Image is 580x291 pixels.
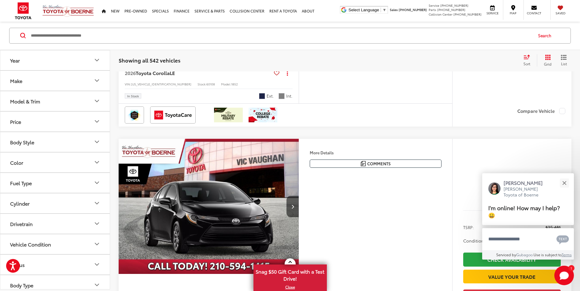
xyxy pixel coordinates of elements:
[429,3,439,8] span: Service
[555,232,571,246] button: Chat with SMS
[10,180,32,186] div: Fuel Type
[429,12,453,16] span: Collision Center
[93,261,101,268] div: Status
[453,12,482,16] span: [PHONE_NUMBER]
[287,70,288,75] span: dropdown dots
[206,82,215,86] span: 60108
[310,150,441,155] h4: More Details
[486,11,499,15] span: Service
[10,282,33,288] div: Body Type
[93,159,101,166] div: Color
[170,69,175,76] span: LE
[429,7,436,12] span: Parts
[561,61,567,66] span: List
[259,93,265,99] span: Blueprint
[214,108,243,122] img: /static/brand-toyota/National_Assets/toyota-military-rebate.jpeg?height=48
[0,112,110,131] button: PricePrice
[544,61,552,66] span: Grid
[504,179,549,186] p: [PERSON_NAME]
[131,82,191,86] span: [US_VEHICLE_IDENTIFICATION_NUMBER]
[10,78,22,84] div: Make
[437,7,465,12] span: [PHONE_NUMBER]
[0,234,110,254] button: Vehicle ConditionVehicle Condition
[10,139,34,145] div: Body Style
[151,108,194,122] img: ToyotaCare Vic Vaughan Toyota of Boerne Boerne TX
[504,186,549,198] p: [PERSON_NAME] Toyota of Boerne
[399,7,427,12] span: [PHONE_NUMBER]
[506,11,520,15] span: Map
[93,220,101,228] div: Drivetrain
[93,138,101,146] div: Body Style
[463,191,561,197] span: [DATE] Price:
[556,235,569,244] svg: Text
[534,252,562,257] span: Use is subject to
[0,153,110,172] button: ColorColor
[127,95,139,98] span: In Stock
[93,98,101,105] div: Model & Trim
[349,8,379,12] span: Select Language
[30,28,532,43] input: Search by Make, Model, or Keyword
[118,139,299,274] div: 2026 Toyota Corolla LE 0
[349,8,386,12] a: Select Language​
[10,221,33,227] div: Drivetrain
[286,196,299,217] button: Next image
[231,82,238,86] span: 1852
[126,108,143,122] img: Toyota Safety Sense Vic Vaughan Toyota of Boerne Boerne TX
[125,69,136,76] span: 2026
[482,228,574,250] textarea: Type your message
[93,200,101,207] div: Cylinder
[254,265,326,284] span: Snag $50 Gift Card with a Test Drive!
[267,93,274,99] span: Ext.
[532,28,560,43] button: Search
[286,93,293,99] span: Int.
[0,71,110,91] button: MakeMake
[554,266,574,285] svg: Start Chat
[556,54,571,66] button: List View
[463,253,561,266] a: Check Availability
[367,161,391,167] span: Comments
[118,139,299,274] img: 2026 Toyota Corolla LE
[198,82,206,86] span: Stock:
[554,266,574,285] button: Toggle Chat Window
[93,241,101,248] div: Vehicle Condition
[0,214,110,234] button: DrivetrainDrivetrain
[93,57,101,64] div: Year
[482,173,574,260] div: Close[PERSON_NAME][PERSON_NAME] Toyota of BoerneI'm online! How may I help? 😀Type your messageCha...
[10,200,30,206] div: Cylinder
[0,91,110,111] button: Model & TrimModel & Trim
[10,119,21,124] div: Price
[520,54,537,66] button: Select sort value
[488,203,560,219] span: I'm online! How may I help? 😀
[279,93,285,99] span: Light Gray Fabric
[118,139,299,274] a: 2026 Toyota Corolla LE2026 Toyota Corolla LE2026 Toyota Corolla LE2026 Toyota Corolla LE
[440,3,468,8] span: [PHONE_NUMBER]
[93,118,101,125] div: Price
[136,69,170,76] span: Toyota Corolla
[463,238,524,244] span: Conditional Toyota Offers
[0,50,110,70] button: YearYear
[537,54,556,66] button: Grid View
[496,252,516,257] span: Serviced by
[381,8,381,12] span: ​
[221,82,231,86] span: Model:
[10,241,51,247] div: Vehicle Condition
[463,270,561,283] a: Value Your Trade
[93,179,101,187] div: Fuel Type
[562,252,572,257] a: Terms
[10,57,20,63] div: Year
[361,161,366,166] img: Comments
[558,176,571,189] button: Close
[93,282,101,289] div: Body Type
[554,11,567,15] span: Saved
[125,82,131,86] span: VIN:
[125,70,272,76] a: 2026Toyota CorollaLE
[249,108,277,122] img: /static/brand-toyota/National_Assets/toyota-college-grad.jpeg?height=48
[0,255,110,275] button: StatusStatus
[463,173,561,188] span: $25,481
[463,238,525,244] button: Conditional Toyota Offers
[282,68,293,78] button: Actions
[0,173,110,193] button: Fuel TypeFuel Type
[42,5,94,17] img: Vic Vaughan Toyota of Boerne
[463,224,474,230] span: TSRP:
